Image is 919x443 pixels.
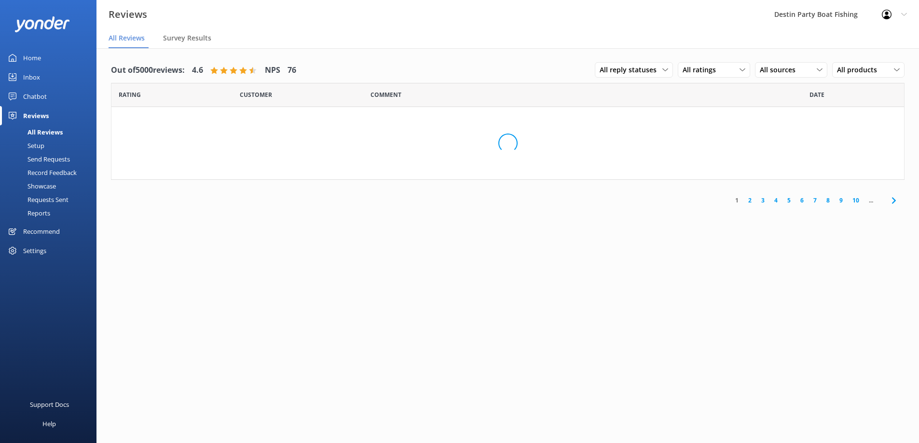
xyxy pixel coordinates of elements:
div: Reviews [23,106,49,125]
span: All Reviews [109,33,145,43]
a: Setup [6,139,96,152]
span: Date [240,90,272,99]
span: All ratings [683,65,722,75]
a: 5 [782,196,796,205]
a: Requests Sent [6,193,96,206]
a: 7 [809,196,822,205]
div: Reports [6,206,50,220]
h4: 4.6 [192,64,203,77]
a: Send Requests [6,152,96,166]
span: ... [864,196,878,205]
a: 2 [743,196,756,205]
a: Showcase [6,179,96,193]
div: Chatbot [23,87,47,106]
a: Record Feedback [6,166,96,179]
a: All Reviews [6,125,96,139]
img: yonder-white-logo.png [14,16,70,32]
span: Survey Results [163,33,211,43]
a: 8 [822,196,835,205]
span: All reply statuses [600,65,662,75]
a: Reports [6,206,96,220]
div: Recommend [23,222,60,241]
span: Date [809,90,824,99]
div: Send Requests [6,152,70,166]
div: Record Feedback [6,166,77,179]
div: Inbox [23,67,40,87]
span: All products [837,65,883,75]
a: 10 [848,196,864,205]
a: 6 [796,196,809,205]
div: Requests Sent [6,193,69,206]
h4: NPS [265,64,280,77]
div: Showcase [6,179,56,193]
div: Setup [6,139,44,152]
span: Date [119,90,141,99]
a: 4 [769,196,782,205]
h4: Out of 5000 reviews: [111,64,185,77]
h3: Reviews [109,7,147,22]
div: Home [23,48,41,67]
span: All sources [760,65,801,75]
a: 9 [835,196,848,205]
div: Support Docs [30,395,69,414]
div: Settings [23,241,46,260]
div: All Reviews [6,125,63,139]
div: Help [42,414,56,433]
h4: 76 [288,64,296,77]
a: 1 [730,196,743,205]
a: 3 [756,196,769,205]
span: Question [370,90,401,99]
